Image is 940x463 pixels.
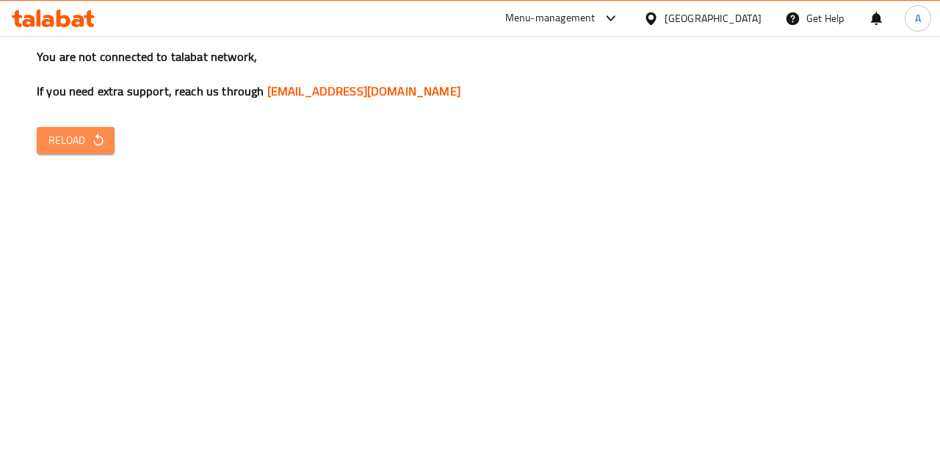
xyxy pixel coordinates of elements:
a: [EMAIL_ADDRESS][DOMAIN_NAME] [267,80,460,102]
div: [GEOGRAPHIC_DATA] [665,10,762,26]
span: A [915,10,921,26]
button: Reload [37,127,115,154]
div: Menu-management [505,10,596,27]
span: Reload [48,131,103,150]
h3: You are not connected to talabat network, If you need extra support, reach us through [37,48,903,100]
